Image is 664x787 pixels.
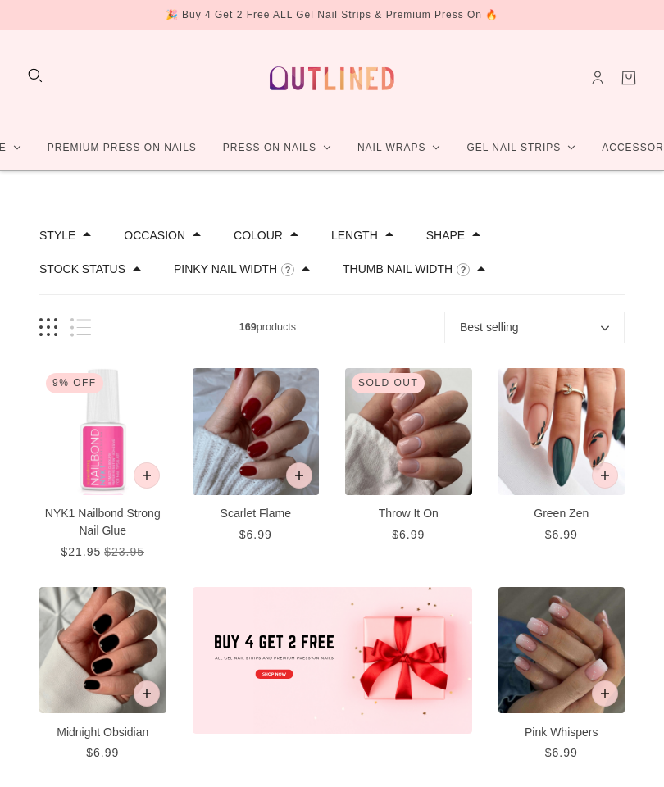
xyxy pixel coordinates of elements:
span: $6.99 [392,528,425,541]
a: Pink Whispers [498,587,625,762]
button: Filter by Length [331,230,378,241]
img: Scarlet Flame-Press on Manicure-Outlined [193,368,320,495]
button: Add to cart [134,462,160,489]
button: Add to cart [134,680,160,707]
button: Best selling [444,312,625,343]
a: Throw It On [345,368,472,544]
img: Throw It On-Press on Manicure-Outlined [345,368,472,495]
a: Cart [620,69,638,87]
p: Scarlet Flame [193,505,320,522]
button: Filter by Pinky Nail Width [174,263,277,275]
button: Filter by Stock status [39,263,125,275]
a: Nail Wraps [344,126,454,170]
div: 9% Off [46,373,103,393]
a: Scarlet Flame [193,368,320,544]
a: Midnight Obsidian [39,587,166,762]
button: Add to cart [592,462,618,489]
button: Filter by Colour [234,230,283,241]
button: Search [26,66,44,84]
button: Grid view [39,318,57,337]
b: 169 [239,321,257,333]
button: Filter by Shape [426,230,465,241]
button: Filter by Thumb Nail Width [343,263,453,275]
a: Premium Press On Nails [34,126,210,170]
button: List view [70,318,91,337]
span: $6.99 [545,528,578,541]
img: Midnight Obsidian-Press on Manicure-Outlined [39,587,166,714]
a: NYK1 Nailbond Strong Nail Glue [39,368,166,561]
span: $6.99 [239,528,272,541]
a: Account [589,69,607,87]
div: Sold out [352,373,425,393]
span: products [91,319,444,336]
button: Add to cart [592,680,618,707]
span: $6.99 [545,746,578,759]
div: 🎉 Buy 4 Get 2 Free ALL Gel Nail Strips & Premium Press On 🔥 [166,7,499,24]
button: Filter by Occasion [124,230,185,241]
p: Throw It On [345,505,472,522]
p: Pink Whispers [498,724,625,741]
p: Green Zen [498,505,625,522]
button: Filter by Style [39,230,75,241]
a: Press On Nails [210,126,344,170]
a: Gel Nail Strips [453,126,589,170]
a: Outlined [260,43,404,113]
p: Midnight Obsidian [39,724,166,741]
span: $23.95 [104,545,144,558]
p: NYK1 Nailbond Strong Nail Glue [39,505,166,539]
span: $21.95 [61,545,101,558]
button: Add to cart [286,462,312,489]
span: $6.99 [86,746,119,759]
a: Green Zen [498,368,625,544]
